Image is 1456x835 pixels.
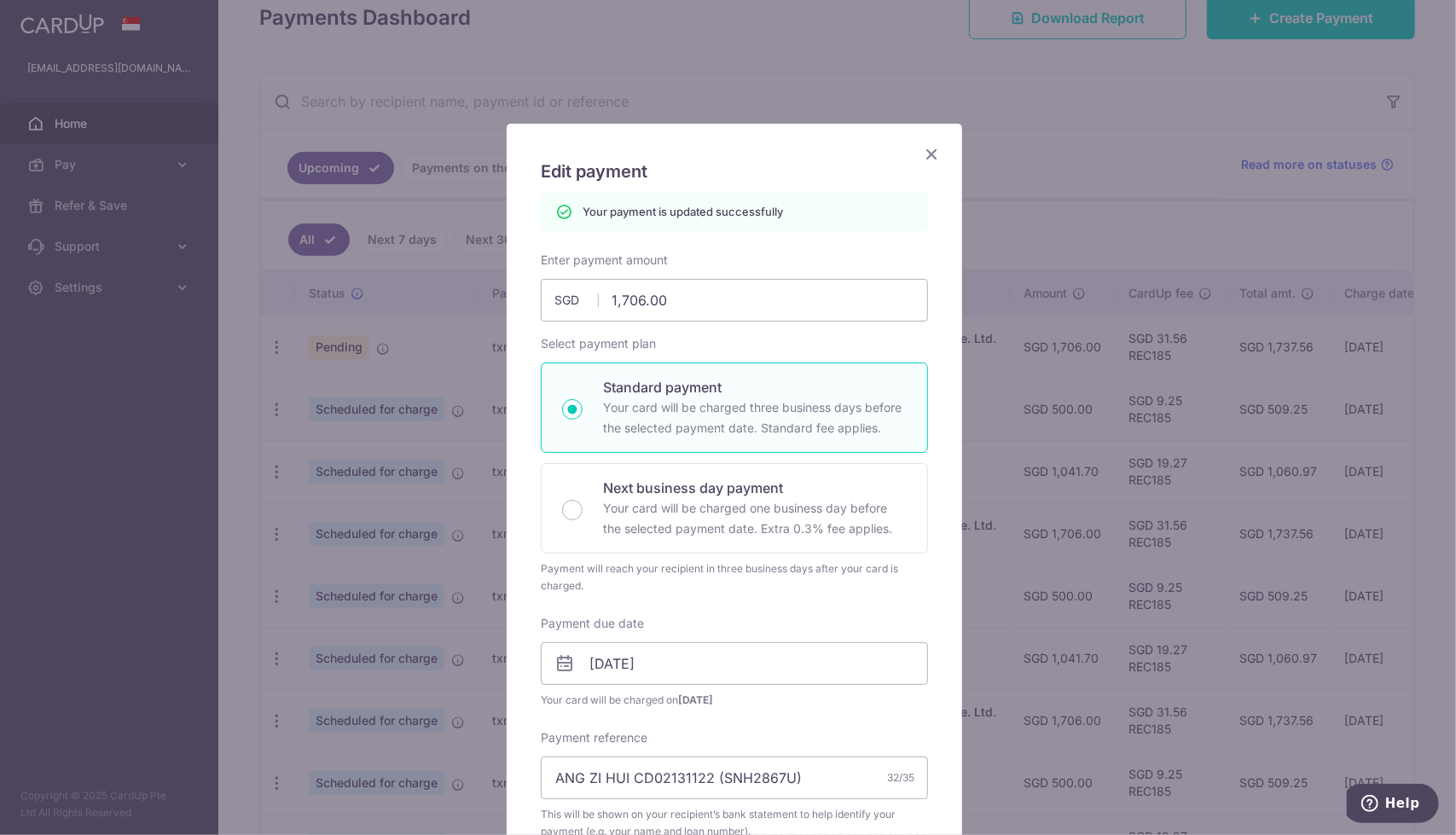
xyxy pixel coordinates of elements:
span: [DATE] [678,693,713,706]
p: Your payment is updated successfully [583,203,783,220]
label: Payment due date [541,615,644,632]
button: Close [921,144,942,165]
label: Payment reference [541,729,647,746]
iframe: Opens a widget where you can find more information [1347,784,1439,826]
p: Next business day payment [603,478,907,498]
input: DD / MM / YYYY [541,642,928,685]
span: SGD [554,292,599,309]
p: Your card will be charged three business days before the selected payment date. Standard fee appl... [603,397,907,438]
label: Select payment plan [541,335,656,352]
p: Standard payment [603,377,907,397]
p: Your card will be charged one business day before the selected payment date. Extra 0.3% fee applies. [603,498,907,539]
label: Enter payment amount [541,252,668,269]
div: Payment will reach your recipient in three business days after your card is charged. [541,560,928,594]
input: 0.00 [541,279,928,322]
div: 32/35 [887,769,914,786]
h5: Edit payment [541,158,928,185]
span: Your card will be charged on [541,692,928,709]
